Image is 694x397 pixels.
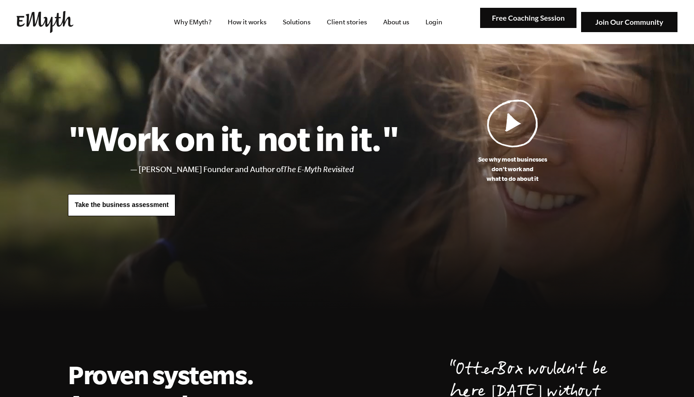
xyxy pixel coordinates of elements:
[487,99,538,147] img: Play Video
[581,12,677,33] img: Join Our Community
[68,194,175,216] a: Take the business assessment
[480,8,576,28] img: Free Coaching Session
[17,11,73,33] img: EMyth
[399,99,626,184] a: See why most businessesdon't work andwhat to do about it
[75,201,168,208] span: Take the business assessment
[139,163,399,176] li: [PERSON_NAME] Founder and Author of
[283,165,354,174] i: The E-Myth Revisited
[399,155,626,184] p: See why most businesses don't work and what to do about it
[68,118,399,158] h1: "Work on it, not in it."
[648,353,694,397] iframe: Chat Widget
